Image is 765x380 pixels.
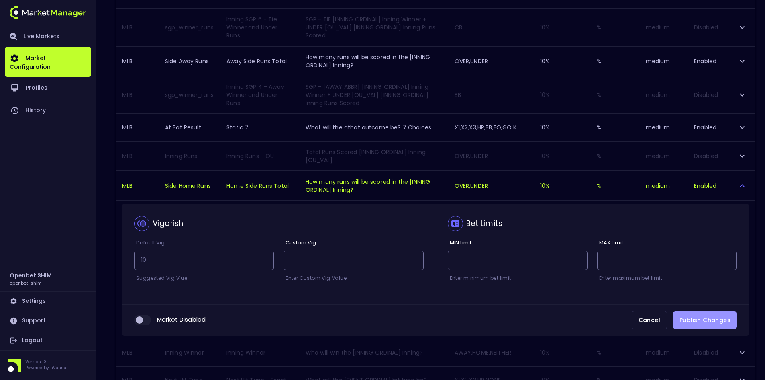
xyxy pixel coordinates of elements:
a: Profiles [5,77,91,99]
button: expand row [735,179,749,193]
th: MLB [116,114,159,141]
a: Market Configuration [5,47,91,77]
td: % [590,339,639,366]
td: % [590,141,639,170]
td: How many runs will be scored in the [INNING ORDINAL] Inning? [299,171,448,200]
td: medium [639,339,687,366]
td: % [590,114,639,141]
td: 10 % [534,171,590,200]
p: Enter Custom Vig Value [284,274,423,282]
td: OVER,UNDER [448,141,534,170]
td: Side Away Runs [159,46,220,76]
td: 10 % [534,76,590,113]
td: OVER,UNDER [448,171,534,200]
span: Enabled [694,123,716,131]
td: What will the atbat outcome be? 7 Choices [299,114,448,141]
span: Enabled [694,182,716,190]
div: Version 1.31Powered by nVenue [5,359,91,372]
a: Support [5,311,91,331]
a: Logout [5,331,91,350]
h3: openbet-shim [10,280,42,286]
td: Inning Winner [159,339,220,366]
button: Cancel [632,311,667,330]
td: medium [639,114,687,141]
td: % [590,46,639,76]
p: Enter minimum bet limit [448,274,588,282]
button: expand row [735,149,749,163]
td: % [590,171,639,200]
span: Market Disabled [157,315,206,324]
td: medium [639,76,687,113]
span: Disabled [694,91,718,99]
button: expand row [735,121,749,134]
label: Default Vig [134,239,165,247]
td: How many runs will be scored in the [INNING ORDINAL] Inning? [299,46,448,76]
td: Inning Winner [220,339,299,366]
span: Disabled [694,152,718,160]
button: expand row [735,54,749,68]
a: Settings [5,292,91,311]
span: Disabled [694,23,718,31]
td: Static 7 [220,114,299,141]
td: 10 % [534,339,590,366]
td: 10 % [534,8,590,46]
span: Enabled [694,57,716,65]
td: OVER,UNDER [448,46,534,76]
button: Publish Changes [673,311,737,329]
td: X1,X2,X3,HR,BB,FO,GO,K [448,114,534,141]
th: MLB [116,339,159,366]
td: 10 % [534,46,590,76]
span: Disabled [694,349,718,357]
th: MLB [116,141,159,170]
th: MLB [116,76,159,113]
td: medium [639,46,687,76]
td: medium [639,8,687,46]
h2: Openbet SHIM [10,271,52,280]
a: Live Markets [5,26,91,47]
td: Home Side Runs Total [220,171,299,200]
button: expand row [735,346,749,359]
td: sgp_winner_runs [159,76,220,113]
td: Inning SGP 6 - Tie Winner and Under Runs [220,8,299,46]
p: Suggested Vig Vlue [134,274,274,282]
td: sgp_winner_runs [159,8,220,46]
td: Inning Runs - OU [220,141,299,170]
div: Vigorish [153,218,183,229]
td: % [590,8,639,46]
td: Total Runs Scored [INNING ORDINAL] Inning [OU_VAL] [299,141,448,170]
td: Inning Runs [159,141,220,170]
td: 10 % [534,114,590,141]
th: MLB [116,46,159,76]
img: logo [10,6,86,19]
button: expand row [735,21,749,34]
td: medium [639,141,687,170]
td: At Bat Result [159,114,220,141]
label: MIN Limit [448,239,472,247]
td: Away Side Runs Total [220,46,299,76]
td: Inning SGP 4 - Away Winner and Under Runs [220,76,299,113]
th: MLB [116,171,159,200]
p: Enter maximum bet limit [597,274,737,282]
a: History [5,99,91,122]
p: Version 1.31 [25,359,66,365]
td: medium [639,171,687,200]
button: expand row [735,88,749,102]
p: Powered by nVenue [25,365,66,371]
td: CB [448,8,534,46]
td: Who will win the [INNING ORDINAL] Inning? [299,339,448,366]
label: MAX Limit [597,239,623,247]
td: 10 % [534,141,590,170]
td: AWAY,HOME,NEITHER [448,339,534,366]
td: Side Home Runs [159,171,220,200]
td: SGP - [AWAY ABBR] [INNING ORDINAL] Inning Winner + UNDER [OU_VAL] [INNING ORDINAL] Inning Runs Sc... [299,76,448,113]
td: SGP - TIE [INNING ORDINAL] Inning Winner + UNDER [OU_VAL] [INNING ORDINAL] Inning Runs Scored [299,8,448,46]
td: BB [448,76,534,113]
th: MLB [116,8,159,46]
td: % [590,76,639,113]
label: Custom Vig [284,239,316,247]
div: Bet Limits [466,218,503,229]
